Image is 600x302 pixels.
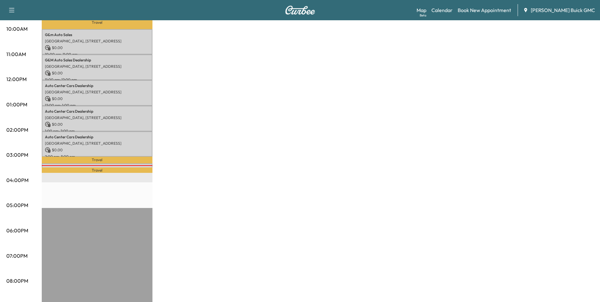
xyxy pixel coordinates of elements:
p: $ 0.00 [45,45,149,51]
p: 01:00PM [6,101,27,108]
p: 2:00 pm - 3:00 pm [45,154,149,159]
p: 10:00AM [6,25,28,33]
p: Auto Center Cars Dealership [45,135,149,140]
p: 08:00PM [6,277,28,285]
p: 05:00PM [6,201,28,209]
p: 03:00PM [6,151,28,159]
p: Travel [42,167,152,173]
p: G&m Auto Sales [45,32,149,37]
p: 04:00PM [6,176,28,184]
p: $ 0.00 [45,147,149,153]
div: Beta [420,13,426,18]
p: 06:00PM [6,227,28,234]
p: $ 0.00 [45,122,149,127]
a: Book New Appointment [458,6,511,14]
p: 11:00AM [6,50,26,58]
p: 12:00PM [6,75,27,83]
p: G&M Auto Sales Dealership [45,58,149,63]
p: [GEOGRAPHIC_DATA], [STREET_ADDRESS] [45,90,149,95]
p: 07:00PM [6,252,28,260]
span: [PERSON_NAME] Buick GMC [531,6,595,14]
a: Calendar [431,6,453,14]
p: [GEOGRAPHIC_DATA], [STREET_ADDRESS] [45,39,149,44]
a: MapBeta [417,6,426,14]
p: $ 0.00 [45,96,149,102]
p: Auto Center Cars Dealership [45,109,149,114]
p: 12:00 pm - 1:00 pm [45,103,149,108]
p: Travel [42,16,152,29]
p: 02:00PM [6,126,28,134]
p: [GEOGRAPHIC_DATA], [STREET_ADDRESS] [45,64,149,69]
p: Auto Center Cars Dealership [45,83,149,88]
p: 1:00 pm - 2:00 pm [45,129,149,134]
img: Curbee Logo [285,6,315,15]
p: $ 0.00 [45,70,149,76]
p: Travel [42,157,152,163]
p: [GEOGRAPHIC_DATA], [STREET_ADDRESS] [45,115,149,120]
p: 11:00 am - 12:00 pm [45,77,149,82]
p: 10:00 am - 11:00 am [45,52,149,57]
p: [GEOGRAPHIC_DATA], [STREET_ADDRESS] [45,141,149,146]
